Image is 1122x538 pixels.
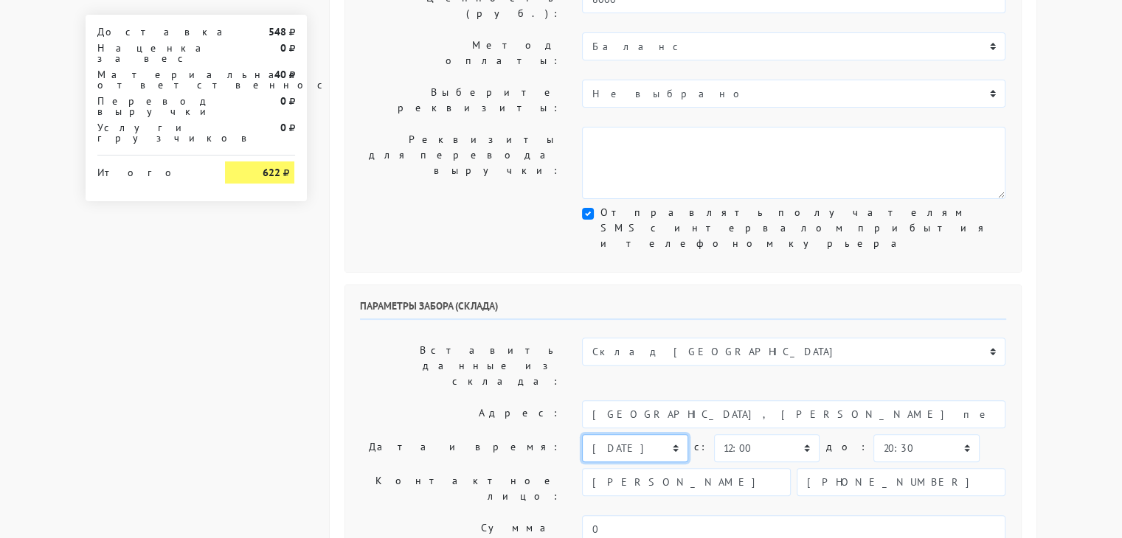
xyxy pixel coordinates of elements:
label: Выберите реквизиты: [349,80,572,121]
label: Реквизиты для перевода выручки: [349,127,572,199]
strong: 0 [280,121,285,134]
strong: 0 [280,94,285,108]
label: c: [694,434,708,460]
label: Метод оплаты: [349,32,572,74]
label: до: [825,434,868,460]
label: Дата и время: [349,434,572,462]
div: Наценка за вес [86,43,215,63]
input: Телефон [797,468,1005,496]
label: Адрес: [349,400,572,428]
label: Отправлять получателям SMS с интервалом прибытия и телефоном курьера [600,205,1005,251]
strong: 622 [262,166,280,179]
strong: 40 [274,68,285,81]
div: Итого [97,161,204,178]
div: Перевод выручки [86,96,215,116]
h6: Параметры забора (склада) [360,300,1006,320]
strong: 548 [268,25,285,38]
div: Услуги грузчиков [86,122,215,143]
div: Материальная ответственность [86,69,215,90]
input: Имя [582,468,791,496]
label: Вставить данные из склада: [349,338,572,394]
strong: 0 [280,41,285,55]
label: Контактное лицо: [349,468,572,509]
div: Доставка [86,27,215,37]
